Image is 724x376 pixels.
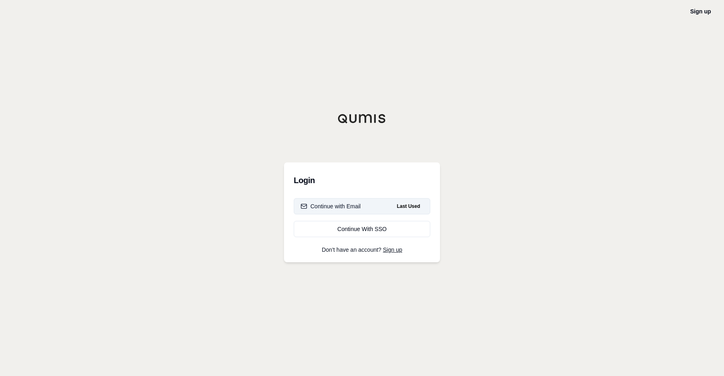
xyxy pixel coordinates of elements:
a: Sign up [383,246,402,253]
a: Continue With SSO [294,221,430,237]
a: Sign up [690,8,711,15]
span: Last Used [394,201,423,211]
div: Continue With SSO [301,225,423,233]
h3: Login [294,172,430,188]
img: Qumis [338,114,386,123]
button: Continue with EmailLast Used [294,198,430,214]
p: Don't have an account? [294,247,430,253]
div: Continue with Email [301,202,361,210]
